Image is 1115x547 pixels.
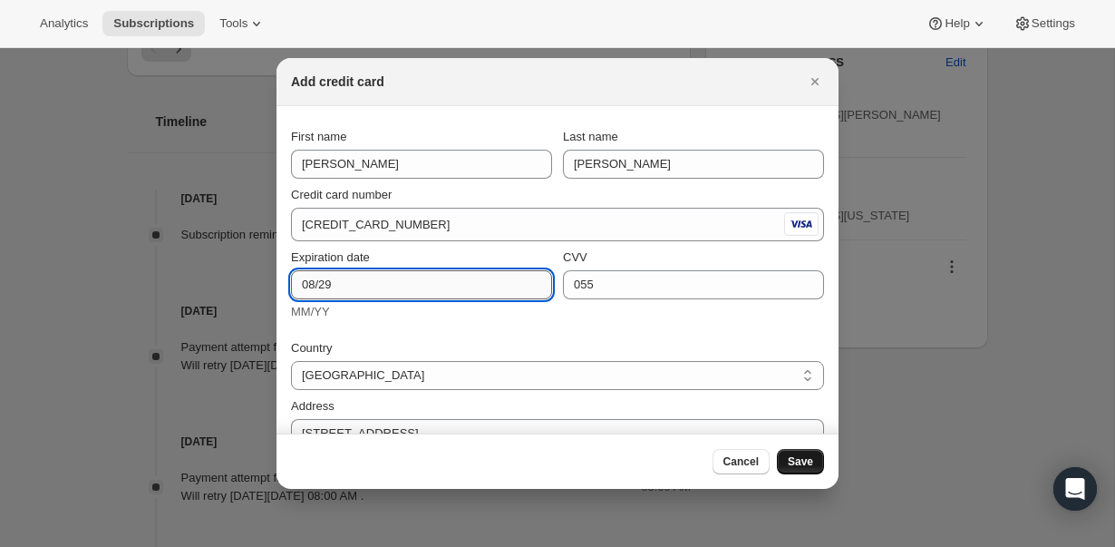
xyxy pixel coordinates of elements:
[1032,16,1075,31] span: Settings
[291,188,392,201] span: Credit card number
[102,11,205,36] button: Subscriptions
[291,73,384,91] h2: Add credit card
[208,11,276,36] button: Tools
[563,130,618,143] span: Last name
[916,11,998,36] button: Help
[113,16,194,31] span: Subscriptions
[777,449,824,474] button: Save
[29,11,99,36] button: Analytics
[40,16,88,31] span: Analytics
[945,16,969,31] span: Help
[723,454,759,469] span: Cancel
[1003,11,1086,36] button: Settings
[291,250,370,264] span: Expiration date
[291,341,333,355] span: Country
[802,69,828,94] button: Close
[788,454,813,469] span: Save
[291,305,330,318] span: MM/YY
[291,130,346,143] span: First name
[1053,467,1097,511] div: Open Intercom Messenger
[713,449,770,474] button: Cancel
[219,16,247,31] span: Tools
[563,250,587,264] span: CVV
[291,399,334,413] span: Address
